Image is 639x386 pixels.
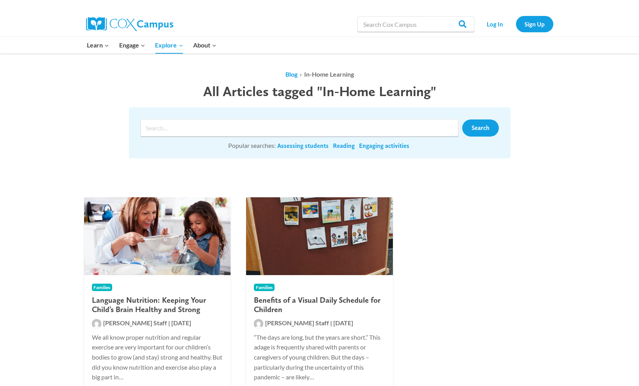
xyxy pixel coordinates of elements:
span: | [168,319,170,326]
a: Sign Up [516,16,553,32]
p: We all know proper nutrition and regular exercise are very important for our children’s bodies to... [92,332,223,382]
input: Search input [141,119,458,137]
h2: Benefits of a Visual Daily Schedule for Children [254,295,385,314]
span: | [330,319,332,326]
span: Families [254,284,275,291]
a: Reading [333,142,355,150]
a: Engaging activities [359,142,409,150]
span: [PERSON_NAME] Staff [103,319,167,326]
span: Engage [119,40,145,50]
span: Learn [87,40,109,50]
form: Search form [141,119,462,137]
a: Blog [285,70,297,78]
p: “The days are long, but the years are short.” This adage is frequently shared with parents or car... [254,332,385,382]
span: About [193,40,217,50]
a: Log In [478,16,512,32]
nav: Primary Navigation [82,37,222,53]
input: Search Cox Campus [357,16,474,32]
h2: Language Nutrition: Keeping Your Child’s Brain Healthy and Strong [92,295,223,314]
span: [DATE] [333,319,353,326]
span: Popular searches: [228,142,276,149]
a: Search [462,119,499,137]
span: Search [472,124,489,132]
span: All Articles tagged "In-Home Learning" [203,83,436,100]
span: [PERSON_NAME] Staff [265,319,329,326]
span: Explore [155,40,183,50]
span: In-Home Learning [304,70,354,78]
img: Cox Campus [86,17,173,31]
ol: › [129,69,510,79]
span: [DATE] [171,319,191,326]
a: Assessing students [277,142,329,150]
span: Families [92,284,113,291]
nav: Secondary Navigation [478,16,553,32]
